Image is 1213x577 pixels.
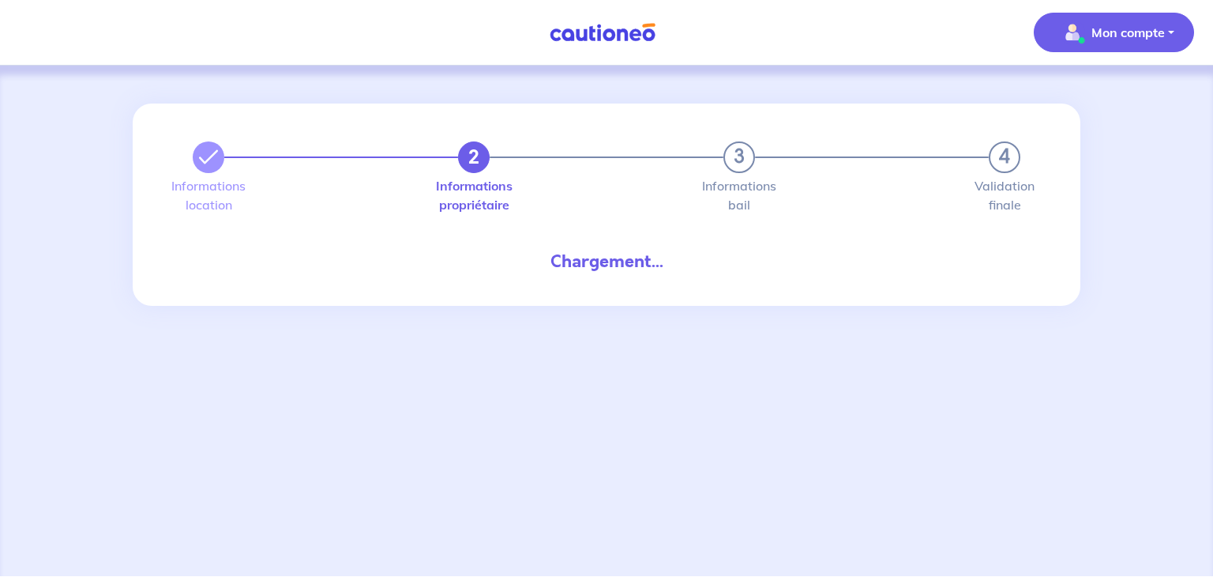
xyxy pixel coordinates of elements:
p: Mon compte [1091,23,1165,42]
label: Validation finale [989,179,1020,211]
button: illu_account_valid_menu.svgMon compte [1034,13,1194,52]
label: Informations bail [723,179,755,211]
img: Cautioneo [543,23,662,43]
label: Informations propriétaire [458,179,490,211]
button: 2 [458,141,490,173]
img: illu_account_valid_menu.svg [1060,20,1085,45]
label: Informations location [193,179,224,211]
div: Chargement... [180,249,1033,274]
